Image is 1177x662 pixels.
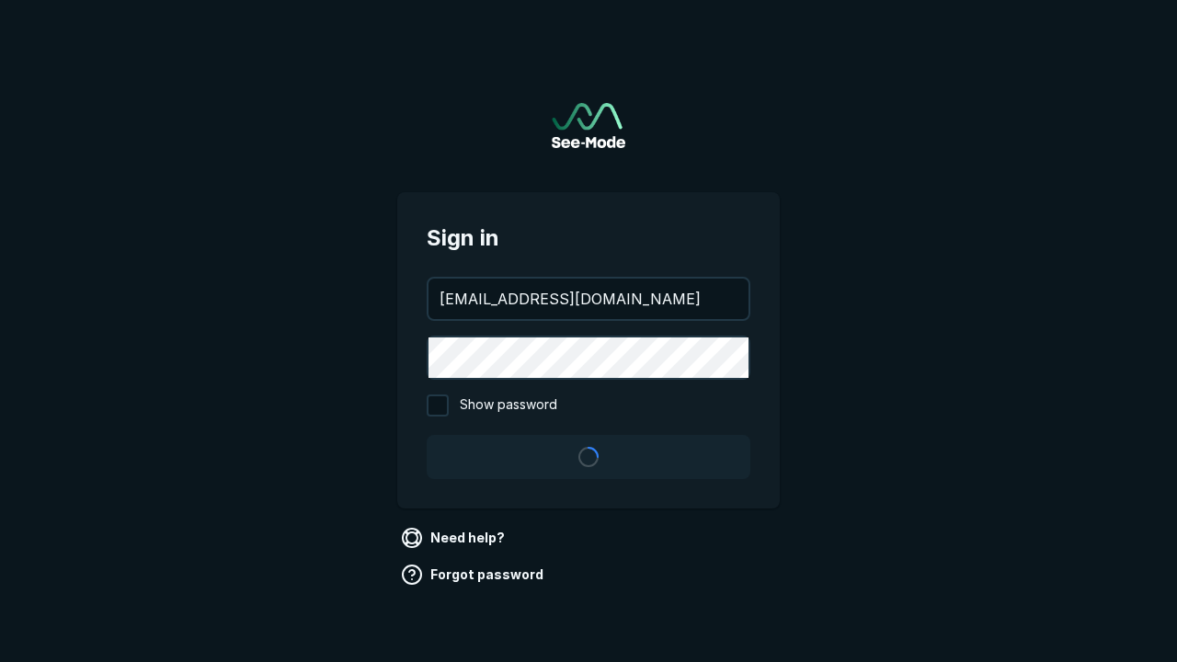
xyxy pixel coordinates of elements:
span: Sign in [427,222,750,255]
a: Go to sign in [552,103,625,148]
input: your@email.com [429,279,748,319]
span: Show password [460,394,557,417]
a: Forgot password [397,560,551,589]
img: See-Mode Logo [552,103,625,148]
a: Need help? [397,523,512,553]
